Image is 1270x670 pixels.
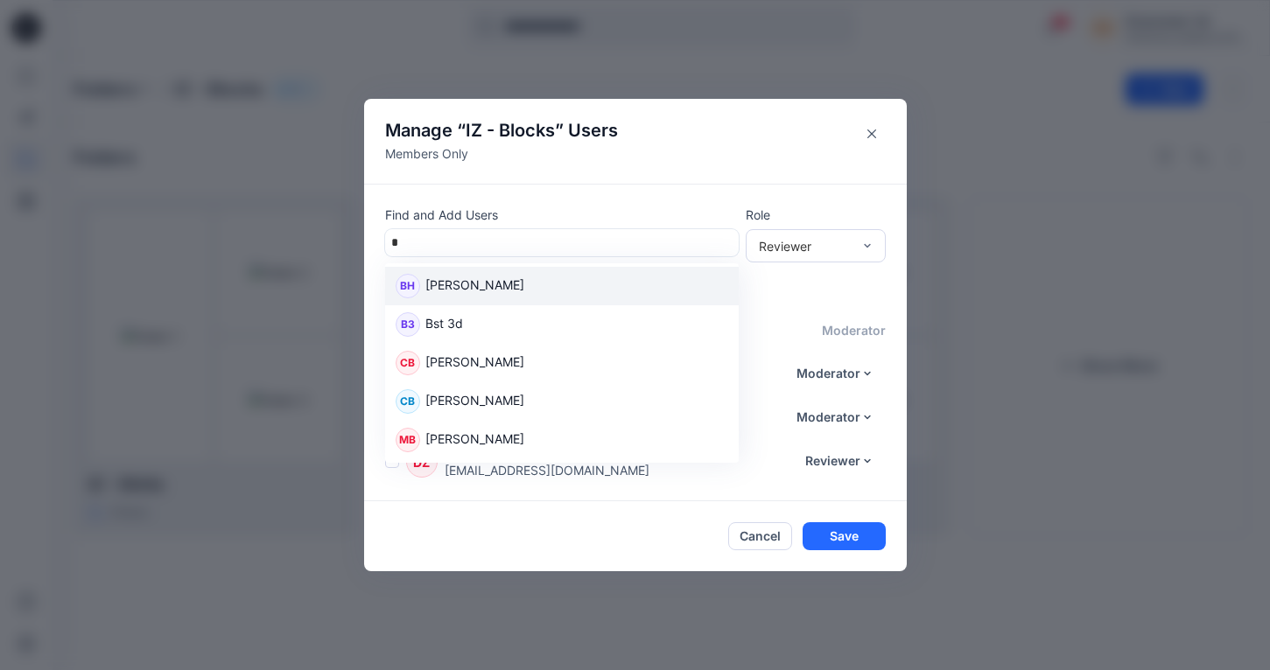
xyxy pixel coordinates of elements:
[425,314,463,337] p: Bst 3d
[396,274,420,298] div: BH
[425,391,524,414] p: [PERSON_NAME]
[746,206,886,224] p: Role
[466,120,555,141] span: IZ - Blocks
[425,352,524,375] p: [PERSON_NAME]
[822,321,886,339] p: moderator
[785,359,886,387] button: Moderator
[445,461,794,479] p: [EMAIL_ADDRESS][DOMAIN_NAME]
[396,312,420,337] div: B3
[858,120,886,148] button: Close
[385,144,618,163] p: Members Only
[385,206,739,224] p: Find and Add Users
[385,120,618,141] h4: Manage “ ” Users
[396,351,420,375] div: CB
[396,389,420,414] div: CB
[425,429,524,452] p: [PERSON_NAME]
[728,522,792,550] button: Cancel
[794,447,886,475] button: Reviewer
[425,276,524,298] p: [PERSON_NAME]
[396,428,420,452] div: MB
[759,237,852,255] div: Reviewer
[803,522,886,550] button: Save
[785,403,886,431] button: Moderator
